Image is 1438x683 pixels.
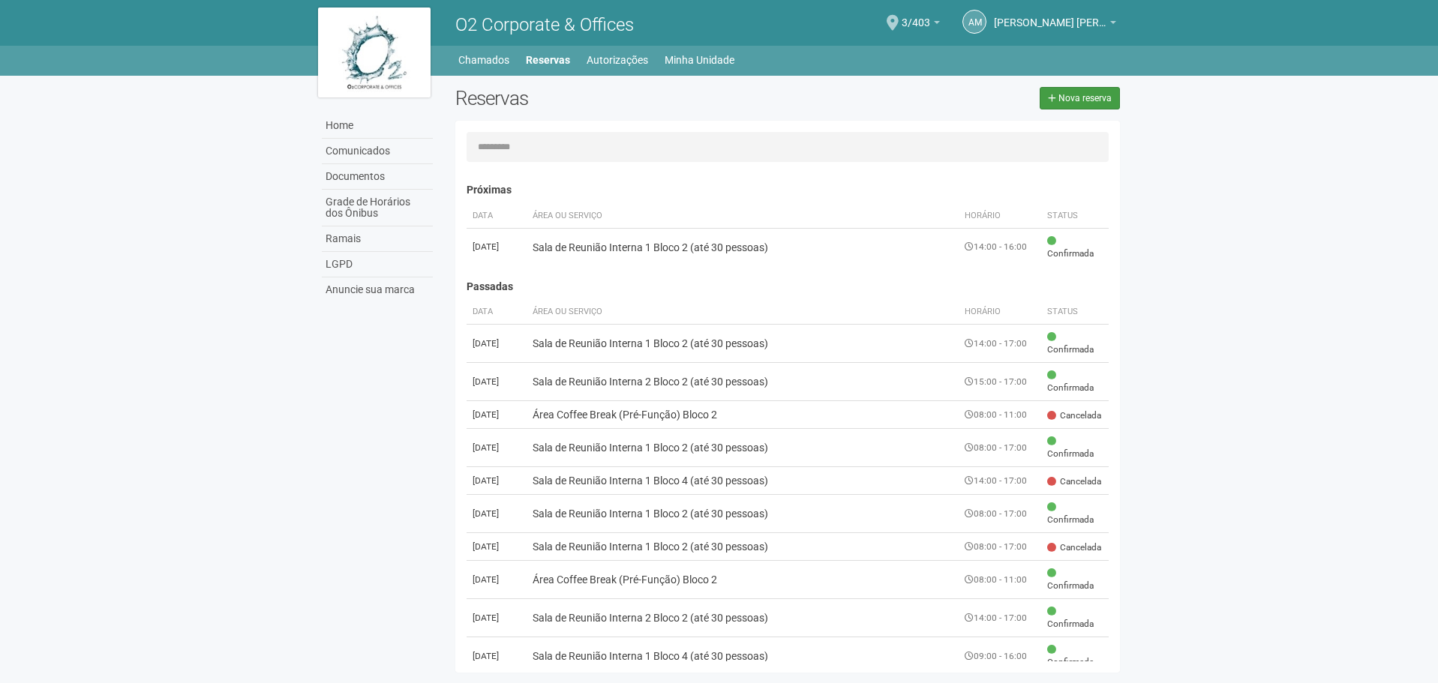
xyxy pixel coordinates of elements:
span: Cancelada [1047,541,1101,554]
td: Sala de Reunião Interna 1 Bloco 4 (até 30 pessoas) [527,637,959,676]
span: Confirmada [1047,501,1103,526]
td: [DATE] [467,228,527,266]
span: Confirmada [1047,369,1103,394]
td: [DATE] [467,401,527,429]
td: 14:00 - 17:00 [959,599,1041,637]
td: 08:00 - 11:00 [959,401,1041,429]
td: 08:00 - 17:00 [959,495,1041,533]
td: Sala de Reunião Interna 1 Bloco 2 (até 30 pessoas) [527,495,959,533]
span: Confirmada [1047,331,1103,356]
a: Anuncie sua marca [322,277,433,302]
th: Área ou Serviço [527,204,959,229]
td: 15:00 - 17:00 [959,363,1041,401]
a: Minha Unidade [665,49,734,70]
td: Sala de Reunião Interna 1 Bloco 4 (até 30 pessoas) [527,467,959,495]
a: LGPD [322,252,433,277]
span: Nova reserva [1058,93,1112,103]
td: 08:00 - 17:00 [959,429,1041,467]
img: logo.jpg [318,7,431,97]
a: Ramais [322,226,433,252]
span: Confirmada [1047,235,1103,260]
a: Reservas [526,49,570,70]
span: 3/403 [902,2,930,28]
td: [DATE] [467,599,527,637]
th: Status [1041,300,1109,325]
h4: Próximas [467,184,1109,196]
span: Confirmada [1047,435,1103,460]
span: Alice Martins Nery [994,2,1106,28]
td: [DATE] [467,325,527,363]
span: Cancelada [1047,409,1101,422]
a: [PERSON_NAME] [PERSON_NAME] [994,19,1116,31]
td: Área Coffee Break (Pré-Função) Bloco 2 [527,561,959,599]
td: Sala de Reunião Interna 2 Bloco 2 (até 30 pessoas) [527,363,959,401]
td: [DATE] [467,467,527,495]
td: [DATE] [467,495,527,533]
a: Documentos [322,164,433,190]
a: 3/403 [902,19,940,31]
td: [DATE] [467,429,527,467]
th: Horário [959,204,1041,229]
h2: Reservas [455,87,776,109]
td: 14:00 - 17:00 [959,325,1041,363]
span: Confirmada [1047,567,1103,592]
td: 08:00 - 17:00 [959,533,1041,561]
a: Home [322,113,433,139]
h4: Passadas [467,281,1109,292]
td: 14:00 - 17:00 [959,467,1041,495]
td: [DATE] [467,561,527,599]
span: Confirmada [1047,605,1103,631]
a: Nova reserva [1040,87,1120,109]
td: [DATE] [467,637,527,676]
span: Cancelada [1047,475,1101,488]
th: Área ou Serviço [527,300,959,325]
span: O2 Corporate & Offices [455,14,634,35]
a: AM [962,10,986,34]
td: Sala de Reunião Interna 1 Bloco 2 (até 30 pessoas) [527,228,959,266]
a: Chamados [458,49,509,70]
span: Confirmada [1047,643,1103,669]
a: Grade de Horários dos Ônibus [322,190,433,226]
td: Área Coffee Break (Pré-Função) Bloco 2 [527,401,959,429]
td: Sala de Reunião Interna 1 Bloco 2 (até 30 pessoas) [527,533,959,561]
td: 09:00 - 16:00 [959,637,1041,676]
td: Sala de Reunião Interna 1 Bloco 2 (até 30 pessoas) [527,429,959,467]
td: 08:00 - 11:00 [959,561,1041,599]
a: Autorizações [587,49,648,70]
td: Sala de Reunião Interna 2 Bloco 2 (até 30 pessoas) [527,599,959,637]
a: Comunicados [322,139,433,164]
th: Status [1041,204,1109,229]
th: Data [467,204,527,229]
th: Horário [959,300,1041,325]
th: Data [467,300,527,325]
td: [DATE] [467,533,527,561]
td: [DATE] [467,363,527,401]
td: Sala de Reunião Interna 1 Bloco 2 (até 30 pessoas) [527,325,959,363]
td: 14:00 - 16:00 [959,228,1041,266]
